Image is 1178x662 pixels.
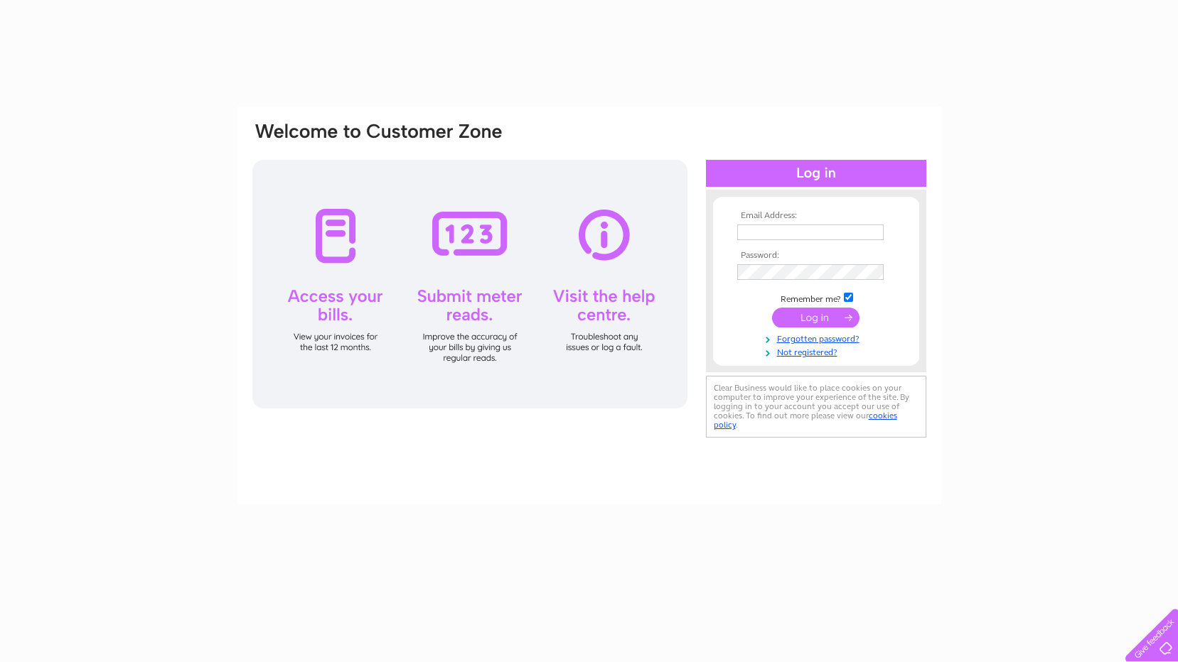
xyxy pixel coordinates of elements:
input: Submit [772,308,860,327]
a: Forgotten password? [737,331,899,344]
a: Not registered? [737,344,899,358]
a: cookies policy [714,411,897,430]
td: Remember me? [734,291,899,305]
th: Email Address: [734,211,899,221]
th: Password: [734,251,899,261]
div: Clear Business would like to place cookies on your computer to improve your experience of the sit... [706,376,926,438]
